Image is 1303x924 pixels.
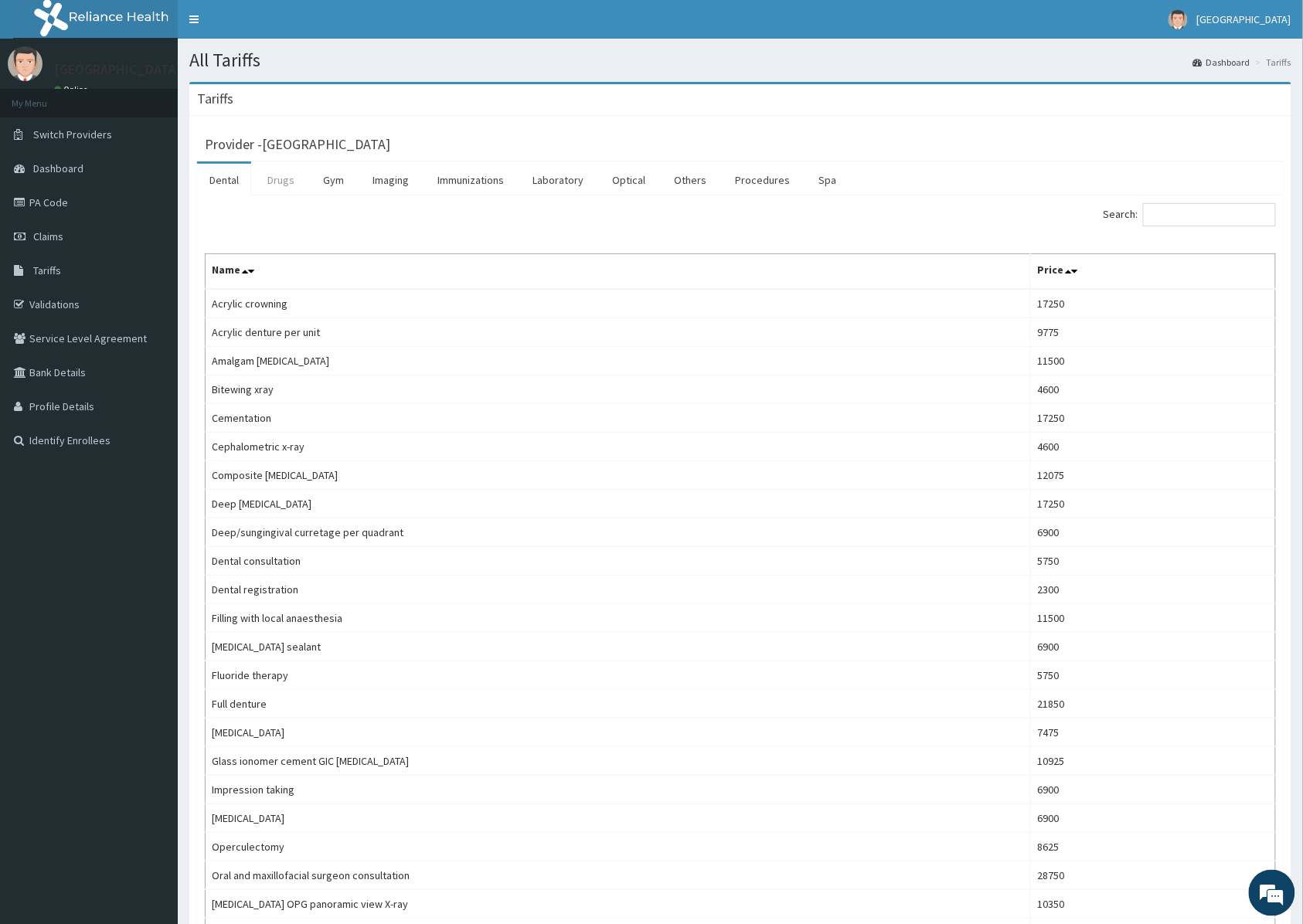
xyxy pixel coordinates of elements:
[425,164,516,196] a: Immunizations
[1031,289,1276,318] td: 17250
[33,263,61,277] span: Tariffs
[206,633,1031,661] td: [MEDICAL_DATA] sealant
[206,404,1031,433] td: Cementation
[1031,547,1276,576] td: 5750
[206,375,1031,404] td: Bitewing xray
[1031,861,1276,890] td: 28750
[1031,718,1276,747] td: 7475
[360,164,421,196] a: Imaging
[600,164,658,196] a: Optical
[206,747,1031,776] td: Glass ionomer cement GIC [MEDICAL_DATA]
[206,289,1031,318] td: Acrylic crowning
[1031,633,1276,661] td: 6900
[8,46,43,81] img: User Image
[206,518,1031,547] td: Deep/sungingival curretage per quadrant
[206,490,1031,518] td: Deep [MEDICAL_DATA]
[1193,56,1250,69] a: Dashboard
[1031,890,1276,919] td: 10350
[206,833,1031,861] td: Operculectomy
[206,718,1031,747] td: [MEDICAL_DATA]
[520,164,596,196] a: Laboratory
[1031,776,1276,804] td: 6900
[1031,804,1276,833] td: 6900
[197,164,251,196] a: Dental
[206,804,1031,833] td: [MEDICAL_DATA]
[1031,661,1276,690] td: 5750
[206,347,1031,375] td: Amalgam [MEDICAL_DATA]
[205,138,390,151] h3: Provider - [GEOGRAPHIC_DATA]
[80,87,260,107] div: Chat with us now
[1169,10,1188,29] img: User Image
[197,92,233,106] h3: Tariffs
[1104,203,1276,226] label: Search:
[1031,690,1276,718] td: 21850
[54,84,91,95] a: Online
[206,433,1031,461] td: Cephalometric x-ray
[206,776,1031,804] td: Impression taking
[206,254,1031,290] th: Name
[1031,747,1276,776] td: 10925
[1252,56,1291,69] li: Tariffs
[806,164,849,196] a: Spa
[189,50,1291,70] h1: All Tariffs
[1031,375,1276,404] td: 4600
[253,8,291,45] div: Minimize live chat window
[662,164,719,196] a: Others
[1031,404,1276,433] td: 17250
[255,164,307,196] a: Drugs
[33,127,112,141] span: Switch Providers
[206,576,1031,604] td: Dental registration
[1031,347,1276,375] td: 11500
[33,229,63,243] span: Claims
[206,890,1031,919] td: [MEDICAL_DATA] OPG panoramic view X-ray
[206,318,1031,347] td: Acrylic denture per unit
[29,77,63,116] img: d_794563401_company_1708531726252_794563401
[206,861,1031,890] td: Oral and maxillofacial surgeon consultation
[1031,833,1276,861] td: 8625
[1031,604,1276,633] td: 11500
[1143,203,1276,226] input: Search:
[8,422,294,476] textarea: Type your message and hit 'Enter'
[1031,461,1276,490] td: 12075
[1197,12,1291,26] span: [GEOGRAPHIC_DATA]
[90,195,213,351] span: We're online!
[33,161,83,175] span: Dashboard
[206,690,1031,718] td: Full denture
[1031,576,1276,604] td: 2300
[1031,518,1276,547] td: 6900
[1031,254,1276,290] th: Price
[1031,433,1276,461] td: 4600
[206,604,1031,633] td: Filling with local anaesthesia
[1031,490,1276,518] td: 17250
[206,661,1031,690] td: Fluoride therapy
[1031,318,1276,347] td: 9775
[723,164,802,196] a: Procedures
[311,164,356,196] a: Gym
[206,547,1031,576] td: Dental consultation
[206,461,1031,490] td: Composite [MEDICAL_DATA]
[54,63,182,76] p: [GEOGRAPHIC_DATA]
